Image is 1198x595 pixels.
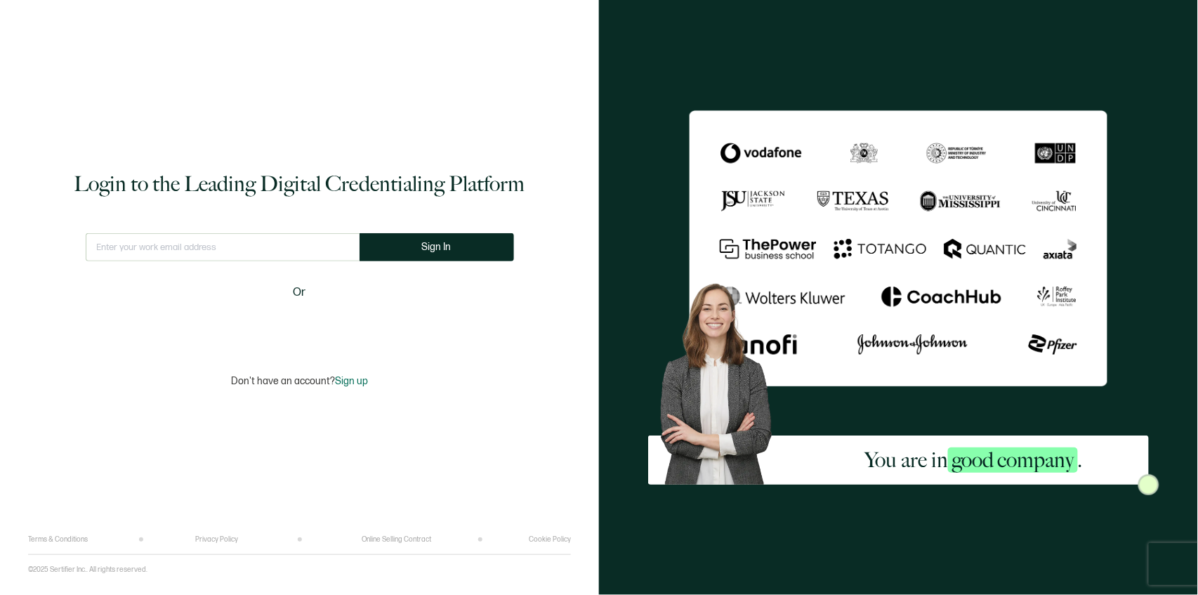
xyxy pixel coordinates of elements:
[28,565,147,574] p: ©2025 Sertifier Inc.. All rights reserved.
[690,110,1107,386] img: Sertifier Login - You are in <span class="strong-h">good company</span>.
[74,170,525,198] h1: Login to the Leading Digital Credentialing Platform
[362,535,431,544] a: Online Selling Contract
[648,273,798,485] img: Sertifier Login - You are in <span class="strong-h">good company</span>. Hero
[864,446,1083,474] h2: You are in .
[294,284,306,301] span: Or
[28,535,88,544] a: Terms & Conditions
[948,447,1078,473] span: good company
[86,233,360,261] input: Enter your work email address
[212,310,388,341] iframe: Sign in with Google Button
[231,375,368,387] p: Don't have an account?
[195,535,238,544] a: Privacy Policy
[335,375,368,387] span: Sign up
[529,535,571,544] a: Cookie Policy
[1138,474,1159,495] img: Sertifier Login
[422,242,452,252] span: Sign In
[360,233,514,261] button: Sign In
